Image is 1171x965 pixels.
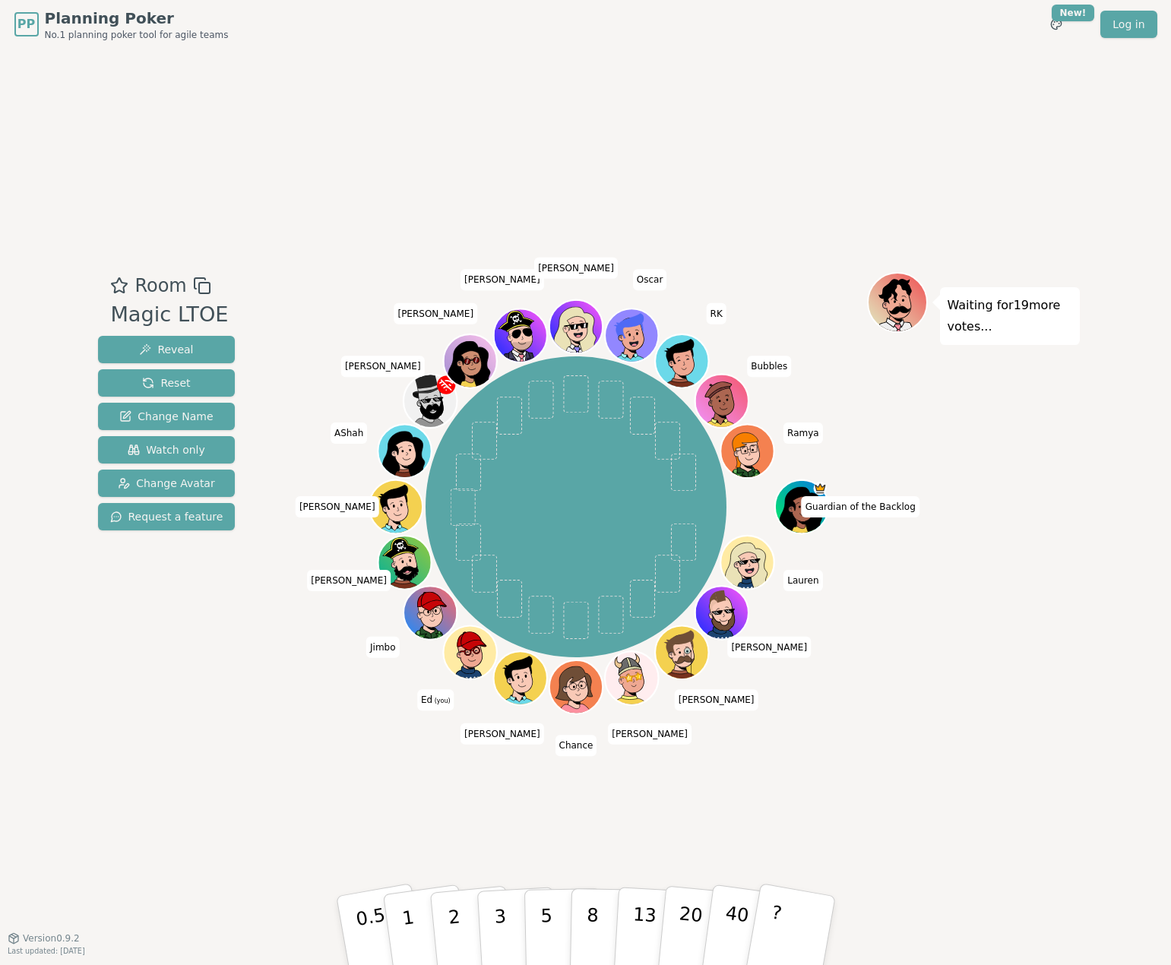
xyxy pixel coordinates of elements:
span: Click to change your name [555,735,597,756]
span: Room [135,272,186,299]
span: Change Avatar [118,476,215,491]
span: Click to change your name [307,570,391,591]
span: Request a feature [110,509,223,524]
a: Log in [1100,11,1157,38]
button: Reset [98,369,236,397]
a: PPPlanning PokerNo.1 planning poker tool for agile teams [14,8,229,41]
button: New! [1043,11,1070,38]
span: Click to change your name [675,689,758,710]
div: Magic LTOE [110,299,228,331]
span: Click to change your name [331,422,367,444]
span: Click to change your name [417,689,454,710]
span: Watch only [128,442,205,457]
span: Click to change your name [296,496,379,517]
span: Click to change your name [341,356,425,377]
button: Add as favourite [110,272,128,299]
button: Version0.9.2 [8,932,80,944]
span: Click to change your name [747,356,791,377]
button: Change Name [98,403,236,430]
span: Reveal [139,342,193,357]
span: (you) [432,698,451,704]
button: Change Avatar [98,470,236,497]
span: Guardian of the Backlog is the host [813,482,827,495]
span: Click to change your name [460,723,544,745]
span: Click to change your name [633,269,667,290]
span: No.1 planning poker tool for agile teams [45,29,229,41]
span: Click to change your name [608,723,692,745]
button: Watch only [98,436,236,464]
button: Request a feature [98,503,236,530]
span: Click to change your name [394,303,477,324]
span: Click to change your name [534,258,618,279]
span: Change Name [119,409,213,424]
span: Reset [142,375,190,391]
p: Waiting for 19 more votes... [948,295,1072,337]
span: Click to change your name [783,422,823,444]
span: PP [17,15,35,33]
span: Click to change your name [783,570,822,591]
span: Click to change your name [366,637,400,658]
button: Click to change your avatar [445,628,495,678]
span: Click to change your name [707,303,726,324]
span: Last updated: [DATE] [8,947,85,955]
span: Version 0.9.2 [23,932,80,944]
span: Planning Poker [45,8,229,29]
span: Click to change your name [460,269,544,290]
span: Click to change your name [802,496,919,517]
span: Click to change your name [727,637,811,658]
button: Reveal [98,336,236,363]
div: New! [1052,5,1095,21]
